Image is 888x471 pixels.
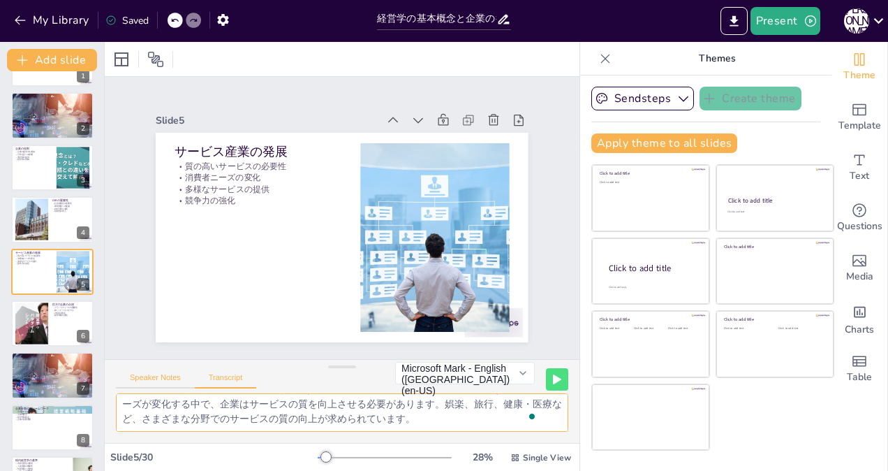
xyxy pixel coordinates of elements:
[77,226,89,239] div: 4
[52,198,89,203] p: CSRの重要性
[844,7,869,35] button: [PERSON_NAME]
[77,278,89,291] div: 5
[724,244,824,249] div: Click to add title
[110,48,133,71] div: Layout
[616,42,817,75] p: Themes
[831,243,887,294] div: Add images, graphics, shapes or video
[831,344,887,394] div: Add a table
[147,51,164,68] span: Position
[845,322,874,338] span: Charts
[837,219,882,234] span: Questions
[668,327,700,331] div: Click to add text
[15,254,52,257] p: 質の高いサービスの必要性
[15,150,52,153] p: 企業の提供する価値
[15,251,52,255] p: サービス産業の発展
[15,262,52,265] p: 競争力の強化
[843,68,875,83] span: Theme
[15,458,69,463] p: 現代経営学の基準
[850,168,869,184] span: Text
[15,260,52,263] p: 多様なサービスの提供
[15,158,52,161] p: 経営学の理解
[11,352,94,398] div: 7
[831,42,887,92] div: Change the overall theme
[634,327,665,331] div: Click to add text
[750,7,820,35] button: Present
[11,249,94,295] div: 5
[15,101,89,104] p: 情報収集の重要性
[52,314,89,317] p: 競争環境の変化
[395,362,535,384] button: Microsoft Mark - English ([GEOGRAPHIC_DATA]) (en-US)
[193,122,356,185] p: 消費者ニーズの変化
[11,300,94,347] div: 6
[197,111,360,174] p: 質の高いサービスの必要性
[11,145,94,191] div: 3
[831,193,887,243] div: Get real-time input from your audience
[600,171,700,176] div: Click to add title
[52,203,89,205] p: 社会的責任の必要性
[77,174,89,187] div: 3
[15,418,89,421] p: 企業の活動理解
[377,9,496,29] input: Insert title
[15,407,89,411] p: 企業分類のフレームワーク
[720,7,748,35] button: Export to PowerPoint
[15,103,89,106] p: 質と量のバランス
[105,14,149,27] div: Saved
[838,118,881,133] span: Template
[724,317,824,322] div: Click to add title
[15,147,52,151] p: 企業の役割
[15,99,89,101] p: 経営学の定義
[546,368,568,391] button: Play
[77,70,89,82] div: 1
[600,327,631,331] div: Click to add text
[15,95,89,99] p: 経営学の基本概念
[52,307,89,310] p: プラットフォームの重要性
[11,92,94,138] div: 2
[52,309,89,312] p: 新しいビジネスモデル
[52,208,89,210] p: 持続可能な成長
[116,393,568,432] textarea: To enrich screen reader interactions, please activate Accessibility in Grammarly extension settings
[116,373,195,389] button: Speaker Notes
[15,361,89,364] p: 価値観の形成
[600,181,700,184] div: Click to add text
[77,434,89,447] div: 8
[591,87,694,110] button: Sendsteps
[52,210,89,213] p: 信頼性の向上
[77,122,89,135] div: 2
[15,156,52,159] p: 選択肢の提供
[591,133,737,153] button: Apply theme to all slides
[15,410,89,413] p: 所有者の観点
[52,205,89,208] p: 環境問題への配慮
[15,413,89,416] p: 法律的観点
[52,312,89,314] p: IT技術の進化
[844,8,869,34] div: [PERSON_NAME]
[77,330,89,342] div: 6
[15,416,89,419] p: 経営学的観点
[10,9,95,31] button: My Library
[7,49,97,71] button: Add slide
[847,370,872,385] span: Table
[15,358,89,361] p: 理想像の提示
[15,257,52,260] p: 消費者ニーズの変化
[846,269,873,284] span: Media
[11,196,94,242] div: 4
[11,405,94,451] div: 8
[77,382,89,395] div: 7
[831,294,887,344] div: Add charts and graphs
[600,317,700,322] div: Click to add title
[193,61,408,142] div: Slide 5
[15,106,89,109] p: 企業の影響
[831,92,887,143] div: Add ready made slides
[15,366,89,369] p: 方向性の指針
[15,153,52,156] p: 日常生活への影響
[15,363,89,366] p: モチベーションの向上
[609,262,698,274] div: Click to add title
[728,196,821,205] div: Click to add title
[523,452,571,463] span: Single View
[727,210,820,214] div: Click to add text
[15,355,89,359] p: 経営理念の重要性
[200,95,365,164] p: サービス産業の発展
[15,463,69,465] p: 内部合理性の重視
[195,373,257,389] button: Transcript
[186,145,349,208] p: 競争力の強化
[52,303,89,307] p: 巨大IT企業の台頭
